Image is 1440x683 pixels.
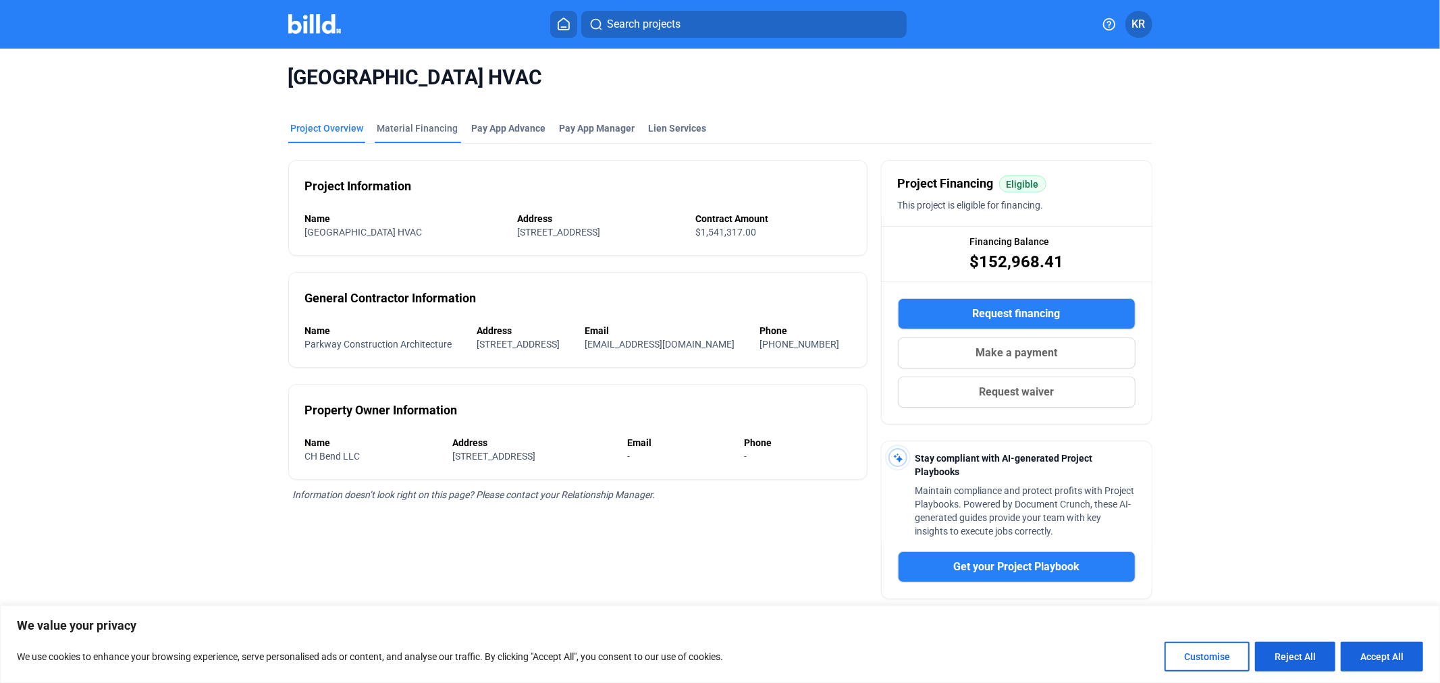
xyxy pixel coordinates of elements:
span: $152,968.41 [969,251,1063,273]
div: Address [477,324,571,337]
button: Get your Project Playbook [898,551,1136,582]
button: Request financing [898,298,1136,329]
div: Name [305,436,439,449]
span: Pay App Manager [560,121,635,135]
span: Request financing [973,306,1061,322]
button: Accept All [1341,642,1423,672]
span: This project is eligible for financing. [898,200,1044,211]
button: KR [1125,11,1152,38]
div: Address [452,436,614,449]
p: We use cookies to enhance your browsing experience, serve personalised ads or content, and analys... [17,649,723,665]
div: Email [585,324,746,337]
span: Make a payment [976,345,1057,361]
span: CH Bend LLC [305,451,361,462]
span: KR [1132,16,1146,32]
button: Search projects [581,11,907,38]
span: [STREET_ADDRESS] [477,339,560,350]
span: Project Financing [898,174,994,193]
span: Search projects [607,16,681,32]
span: Get your Project Playbook [953,559,1079,575]
div: Contract Amount [696,212,851,225]
div: Lien Services [649,121,707,135]
div: Email [628,436,731,449]
span: Request waiver [979,384,1054,400]
div: Address [518,212,683,225]
span: Parkway Construction Architecture [305,339,452,350]
span: $1,541,317.00 [696,227,757,238]
div: Phone [744,436,851,449]
span: Stay compliant with AI-generated Project Playbooks [915,453,1093,477]
div: Project Overview [291,121,364,135]
img: Billd Company Logo [288,14,342,34]
span: - [744,451,747,462]
p: We value your privacy [17,618,1423,634]
span: [STREET_ADDRESS] [452,451,535,462]
span: Financing Balance [969,235,1049,248]
span: [GEOGRAPHIC_DATA] HVAC [288,65,1152,90]
div: Project Information [305,177,412,196]
span: Information doesn’t look right on this page? Please contact your Relationship Manager. [293,489,656,500]
div: Name [305,212,504,225]
button: Request waiver [898,377,1136,408]
div: Phone [759,324,851,337]
div: Pay App Advance [472,121,546,135]
div: Name [305,324,464,337]
span: [PHONE_NUMBER] [759,339,839,350]
div: Material Financing [377,121,458,135]
mat-chip: Eligible [999,175,1046,192]
span: [GEOGRAPHIC_DATA] HVAC [305,227,423,238]
div: Property Owner Information [305,401,458,420]
button: Make a payment [898,337,1136,368]
button: Reject All [1255,642,1335,672]
span: Maintain compliance and protect profits with Project Playbooks. Powered by Document Crunch, these... [915,485,1135,537]
button: Customise [1165,642,1250,672]
span: - [628,451,631,462]
span: [STREET_ADDRESS] [518,227,601,238]
div: General Contractor Information [305,289,477,308]
span: [EMAIL_ADDRESS][DOMAIN_NAME] [585,339,735,350]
